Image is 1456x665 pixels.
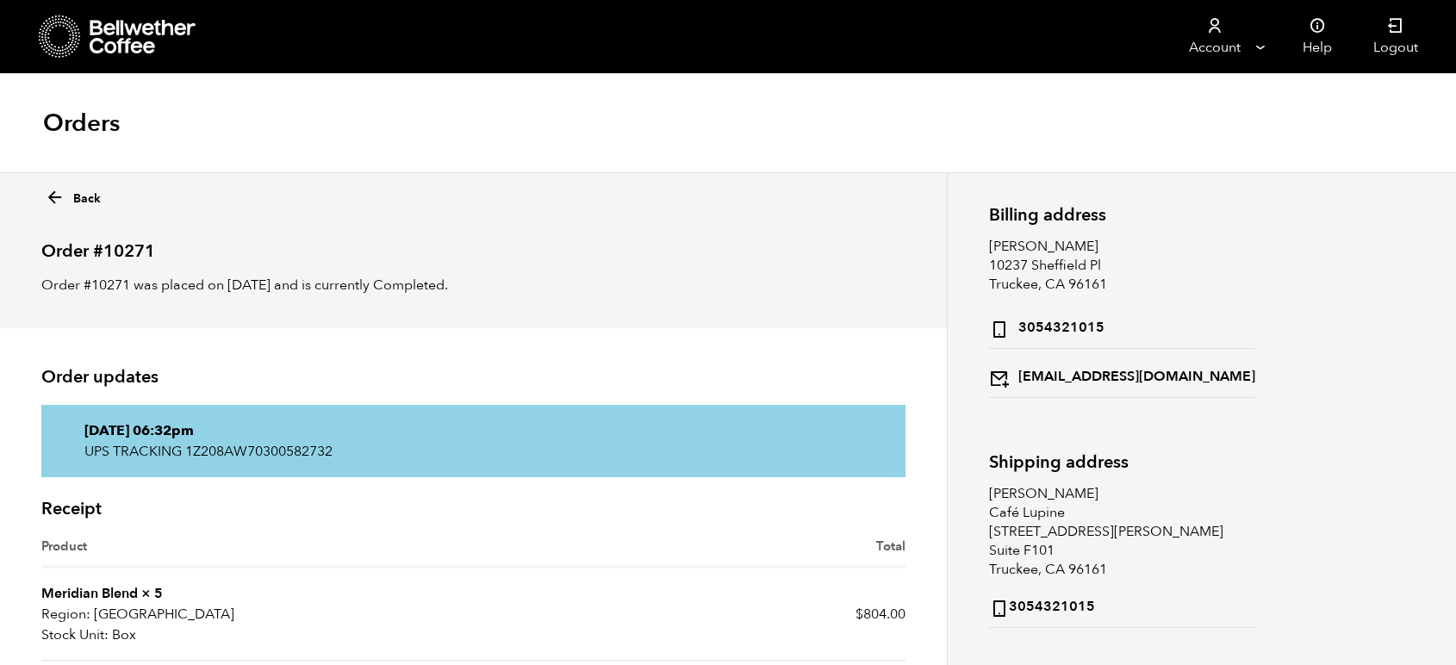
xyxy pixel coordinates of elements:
[473,537,905,569] th: Total
[989,237,1255,398] address: [PERSON_NAME] 10237 Sheffield Pl Truckee, CA 96161
[41,537,473,569] th: Product
[43,108,120,139] h1: Orders
[41,625,473,645] p: Box
[41,499,905,519] h2: Receipt
[856,605,863,624] span: $
[41,275,905,295] p: Order #10271 was placed on [DATE] and is currently Completed.
[41,604,473,625] p: [GEOGRAPHIC_DATA]
[989,314,1104,339] strong: 3054321015
[41,367,905,388] h2: Order updates
[989,484,1255,628] address: [PERSON_NAME] Café Lupine [STREET_ADDRESS][PERSON_NAME] Suite F101 Truckee, CA 96161
[41,625,109,645] strong: Stock Unit:
[84,420,862,441] p: [DATE] 06:32pm
[41,227,905,262] h2: Order #10271
[989,205,1255,225] h2: Billing address
[989,364,1255,388] strong: [EMAIL_ADDRESS][DOMAIN_NAME]
[41,584,138,603] a: Meridian Blend
[141,584,163,603] strong: × 5
[41,604,90,625] strong: Region:
[84,441,862,462] p: UPS TRACKING 1Z208AW70300582732
[45,183,101,208] a: Back
[989,452,1255,472] h2: Shipping address
[989,594,1095,618] strong: 3054321015
[856,605,905,624] bdi: 804.00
